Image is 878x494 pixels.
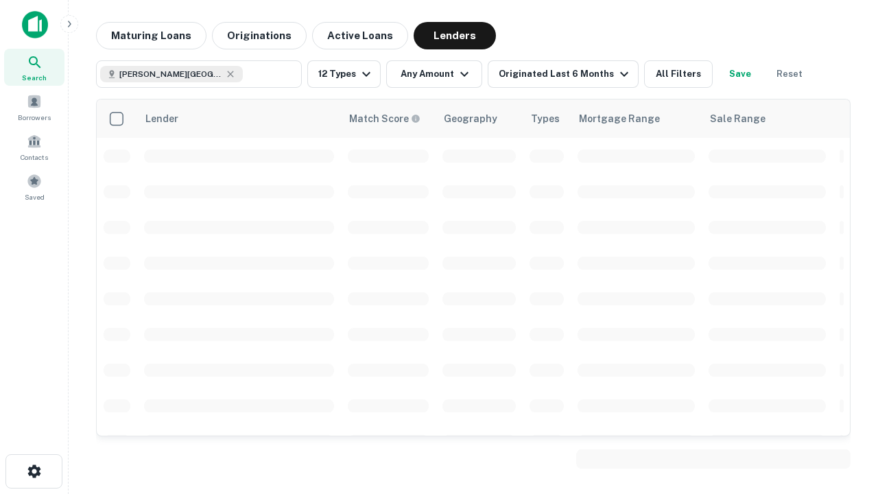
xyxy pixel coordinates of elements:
iframe: Chat Widget [809,340,878,406]
button: Reset [768,60,811,88]
th: Types [523,99,571,138]
th: Lender [137,99,341,138]
a: Search [4,49,64,86]
img: capitalize-icon.png [22,11,48,38]
div: Capitalize uses an advanced AI algorithm to match your search with the best lender. The match sco... [349,111,420,126]
div: Sale Range [710,110,766,127]
button: Active Loans [312,22,408,49]
button: 12 Types [307,60,381,88]
th: Mortgage Range [571,99,702,138]
span: Contacts [21,152,48,163]
th: Capitalize uses an advanced AI algorithm to match your search with the best lender. The match sco... [341,99,436,138]
div: Mortgage Range [579,110,660,127]
h6: Match Score [349,111,418,126]
th: Sale Range [702,99,833,138]
button: Save your search to get updates of matches that match your search criteria. [718,60,762,88]
button: All Filters [644,60,713,88]
button: Lenders [414,22,496,49]
span: [PERSON_NAME][GEOGRAPHIC_DATA], [GEOGRAPHIC_DATA] [119,68,222,80]
div: Types [531,110,560,127]
a: Borrowers [4,89,64,126]
button: Originated Last 6 Months [488,60,639,88]
div: Geography [444,110,497,127]
button: Originations [212,22,307,49]
div: Lender [145,110,178,127]
button: Maturing Loans [96,22,206,49]
button: Any Amount [386,60,482,88]
th: Geography [436,99,523,138]
span: Borrowers [18,112,51,123]
span: Saved [25,191,45,202]
a: Saved [4,168,64,205]
div: Originated Last 6 Months [499,66,632,82]
span: Search [22,72,47,83]
a: Contacts [4,128,64,165]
